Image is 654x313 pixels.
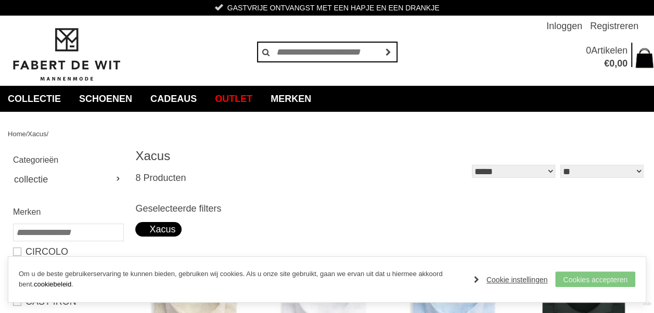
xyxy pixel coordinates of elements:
a: Schoenen [71,86,140,112]
h3: Geselecteerde filters [135,203,646,214]
span: , [614,58,617,69]
a: cookiebeleid [34,280,71,288]
span: 0 [586,45,591,56]
a: Inloggen [546,16,582,36]
span: 00 [617,58,627,69]
a: collectie [13,172,123,187]
a: Outlet [207,86,260,112]
a: Registreren [590,16,638,36]
img: Fabert de Wit [8,27,125,83]
h2: Categorieën [13,153,123,166]
span: € [604,58,609,69]
p: Om u de beste gebruikerservaring te kunnen bieden, gebruiken wij cookies. Als u onze site gebruik... [19,269,464,291]
a: Xacus [28,130,46,138]
a: Cadeaus [143,86,204,112]
span: / [46,130,48,138]
span: 0 [609,58,614,69]
a: Cookie instellingen [474,272,548,288]
span: 8 Producten [135,173,186,183]
div: Xacus [142,222,175,237]
h2: Merken [13,205,123,218]
span: / [26,130,28,138]
a: Merken [263,86,319,112]
a: Cookies accepteren [555,271,635,287]
a: Home [8,130,26,138]
span: Artikelen [591,45,627,56]
a: Circolo [13,245,123,258]
h1: Xacus [135,148,391,164]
